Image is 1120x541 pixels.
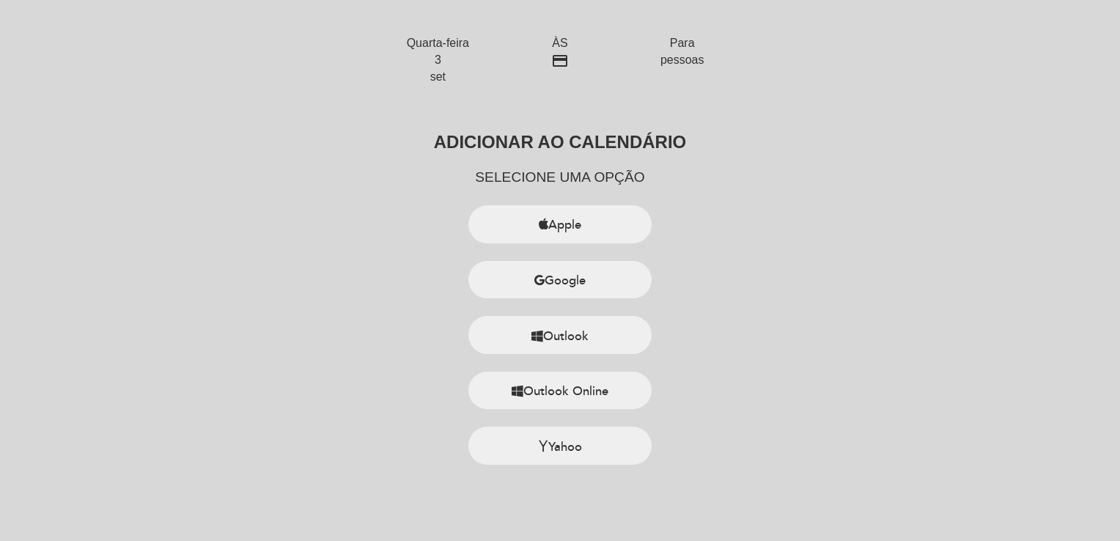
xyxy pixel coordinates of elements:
span: ÀS [552,37,567,49]
button: Google [468,261,652,299]
i: credit_card [551,52,569,70]
button: Outlook [468,316,652,354]
h3: ADICIONAR AO CALENDÁRIO [377,115,743,169]
button: Outlook Online [468,372,652,410]
div: 3 [377,52,499,69]
button: Yahoo [468,427,652,465]
h3: SELECIONE UMA OPÇÃO [377,169,743,185]
div: pessoas [621,52,743,69]
div: set [377,69,499,86]
div: Quarta-feira [377,35,499,52]
button: Apple [468,205,652,243]
div: Para [621,35,743,52]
